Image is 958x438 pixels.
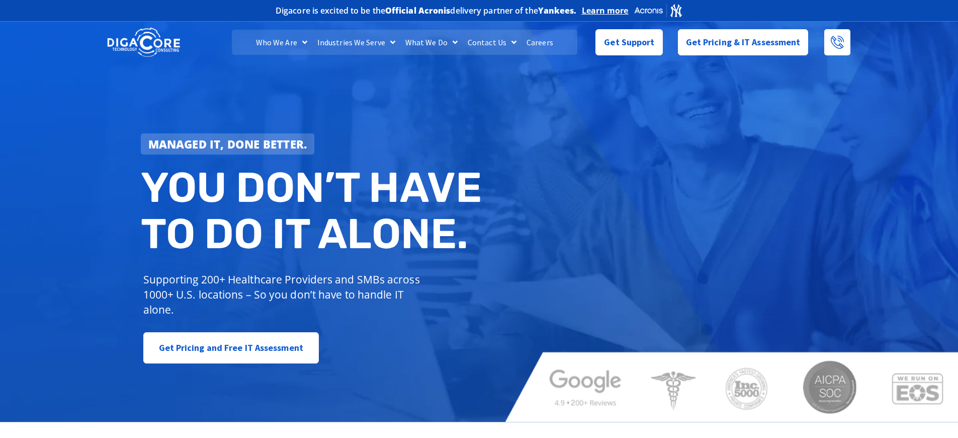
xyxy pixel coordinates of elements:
[143,272,424,317] p: Supporting 200+ Healthcare Providers and SMBs across 1000+ U.S. locations – So you don’t have to ...
[463,30,521,55] a: Contact Us
[232,30,577,55] nav: Menu
[604,32,654,52] span: Get Support
[141,133,315,155] a: Managed IT, done better.
[141,165,487,257] h2: You don’t have to do IT alone.
[634,3,683,18] img: Acronis
[582,6,629,16] a: Learn more
[521,30,558,55] a: Careers
[148,136,307,152] strong: Managed IT, done better.
[251,30,312,55] a: Who We Are
[538,5,577,16] b: Yankees.
[595,29,662,55] a: Get Support
[159,338,303,358] span: Get Pricing and Free IT Assessment
[400,30,463,55] a: What We Do
[143,332,319,363] a: Get Pricing and Free IT Assessment
[385,5,451,16] b: Official Acronis
[678,29,809,55] a: Get Pricing & IT Assessment
[312,30,400,55] a: Industries We Serve
[107,27,180,58] img: DigaCore Technology Consulting
[276,7,577,15] h2: Digacore is excited to be the delivery partner of the
[686,32,801,52] span: Get Pricing & IT Assessment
